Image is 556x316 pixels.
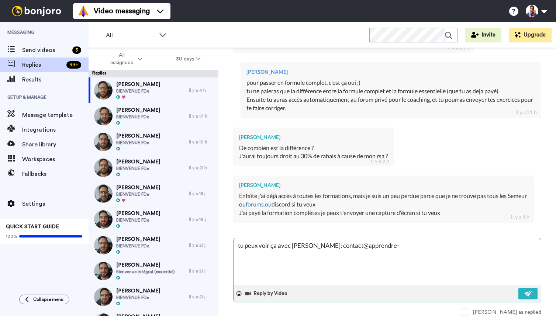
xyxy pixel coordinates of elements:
[22,75,89,84] span: Results
[116,107,160,114] span: [PERSON_NAME]
[19,295,69,304] button: Collapse menu
[465,28,501,42] button: Invite
[116,132,160,140] span: [PERSON_NAME]
[116,140,160,146] span: BIENVENUE FDe
[89,129,218,155] a: [PERSON_NAME]BIENVENUE FDeIl y a 19 h
[116,210,160,217] span: [PERSON_NAME]
[515,109,537,116] div: il y a 21 h
[94,262,113,280] img: 1639b2f2-80ce-4fb9-963f-1fe45b9da799-thumb.jpg
[116,243,160,249] span: BIENVENUE FDe
[246,68,535,76] div: [PERSON_NAME]
[89,206,218,232] a: [PERSON_NAME]BIENVENUE FDeIl y a 19 j
[77,5,89,17] img: vm-color.svg
[116,236,160,243] span: [PERSON_NAME]
[22,170,89,178] span: Fallbacks
[33,296,63,302] span: Collapse menu
[89,181,218,206] a: [PERSON_NAME]BIENVENUE FDeIl y a 18 j
[189,216,215,222] div: Il y a 19 j
[239,209,528,217] div: J'ai payé la formation complètes je peux t'envoyer une capture d'écran si tu veux
[89,77,218,103] a: [PERSON_NAME]BIENVENUE FDeIl y a 4 h
[239,181,528,189] div: [PERSON_NAME]
[94,133,113,151] img: 168f7ef9-bc7f-4d97-8170-77c168c89714-thumb.jpg
[94,210,113,229] img: 93610e4e-2fa1-49e0-8489-64b695c5110d-thumb.jpg
[89,155,218,181] a: [PERSON_NAME]BIENVENUE FDeIl y a 21 h
[509,28,552,42] button: Upgrade
[116,88,160,94] span: BIENVENUE FDe
[22,60,63,69] span: Replies
[239,152,388,160] div: J'aurai toujours droit au 30% de rabais à cause de mon rsa ?
[107,52,137,66] span: All assignees
[6,224,59,229] span: QUICK START GUIDE
[239,192,528,209] div: Enfaîte j'ai déjà accès à toutes les formations, mais je suis un peu perdue parce que je ne trouv...
[94,159,113,177] img: bdc6f32d-5f8e-49f8-a867-160767dba2d7-thumb.jpg
[239,144,388,152] div: De combien est la différence ?
[246,79,535,112] div: pour passer en formule complet, c'est ça oui ;) tu ne paieras que la différence entre la formule ...
[159,52,217,66] button: 30 days
[22,199,89,208] span: Settings
[189,165,215,171] div: Il y a 21 h
[22,46,69,55] span: Send videos
[189,87,215,93] div: Il y a 4 h
[511,213,529,221] div: il y a 4 h
[22,125,89,134] span: Integrations
[89,258,218,284] a: [PERSON_NAME]Bienvenue Intégral (essentiel)Il y a 21 j
[116,217,160,223] span: BIENVENUE FDe
[234,238,541,285] textarea: tu peux voir ça avec [PERSON_NAME]: contact@apprendre-
[239,133,388,141] div: [PERSON_NAME]
[89,284,218,310] a: [PERSON_NAME]BIENVENUE FDeIl y a 21 j
[189,191,215,197] div: Il y a 18 j
[94,288,113,306] img: c6a6b862-c9ae-4dc2-af2d-cec7a89f58ed-thumb.jpg
[473,309,541,316] div: [PERSON_NAME] as replied
[371,157,389,164] div: il y a 5 h
[116,261,175,269] span: [PERSON_NAME]
[116,295,160,301] span: BIENVENUE FDe
[72,46,81,54] div: 3
[94,81,113,100] img: f9fab3ff-135c-4039-9dd4-1a988c168665-thumb.jpg
[89,70,218,77] div: Replies
[189,139,215,145] div: Il y a 19 h
[116,158,160,166] span: [PERSON_NAME]
[189,268,215,274] div: Il y a 21 j
[66,61,81,69] div: 99 +
[22,155,89,164] span: Workspaces
[116,81,160,88] span: [PERSON_NAME]
[116,287,160,295] span: [PERSON_NAME]
[94,184,113,203] img: 455ccb11-9f4f-446a-a000-36cab0e33091-thumb.jpg
[22,140,89,149] span: Share library
[246,201,272,208] a: forums.ou
[94,107,113,125] img: 5d4d1d7d-8433-428e-a87a-de91bca46d01-thumb.jpg
[189,294,215,300] div: Il y a 21 j
[116,269,175,275] span: Bienvenue Intégral (essentiel)
[22,111,89,119] span: Message template
[116,184,160,191] span: [PERSON_NAME]
[9,6,64,16] img: bj-logo-header-white.svg
[116,166,160,171] span: BIENVENUE FDe
[94,236,113,254] img: 27955534-c1ec-4c8b-81ba-ede1ae68e5bc-thumb.jpg
[116,191,160,197] span: BIENVENUE FDe
[106,31,155,40] span: All
[89,103,218,129] a: [PERSON_NAME]BIENVENUE FDeIl y a 17 h
[524,291,532,296] img: send-white.svg
[189,113,215,119] div: Il y a 17 h
[6,233,17,239] span: 100%
[189,242,215,248] div: Il y a 21 j
[89,232,218,258] a: [PERSON_NAME]BIENVENUE FDeIl y a 21 j
[245,288,290,299] button: Reply by Video
[116,114,160,120] span: BIENVENUE FDe
[90,49,159,69] button: All assignees
[94,6,150,16] span: Video messaging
